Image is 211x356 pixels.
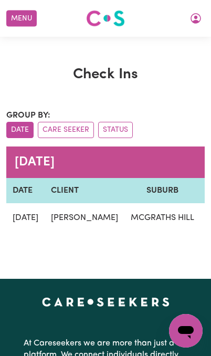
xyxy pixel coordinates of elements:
th: CLIENT [45,178,124,203]
button: My Account [185,9,207,27]
button: sort invoices by paid status [98,122,133,138]
iframe: Button to launch messaging window [169,314,203,348]
td: [PERSON_NAME] [45,203,124,233]
a: Careseekers home page [42,298,170,306]
button: sort invoices by care seeker [38,122,94,138]
a: Careseekers logo [86,6,125,30]
img: Careseekers logo [86,9,125,28]
button: Menu [6,11,37,27]
th: DATE [6,178,45,203]
button: sort invoices by date [6,122,34,138]
h1: Check Ins [6,66,205,84]
td: MCGRATHS HILL [124,203,201,233]
td: [DATE] [6,203,45,233]
span: Group by: [6,111,50,120]
th: SUBURB [124,178,201,203]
